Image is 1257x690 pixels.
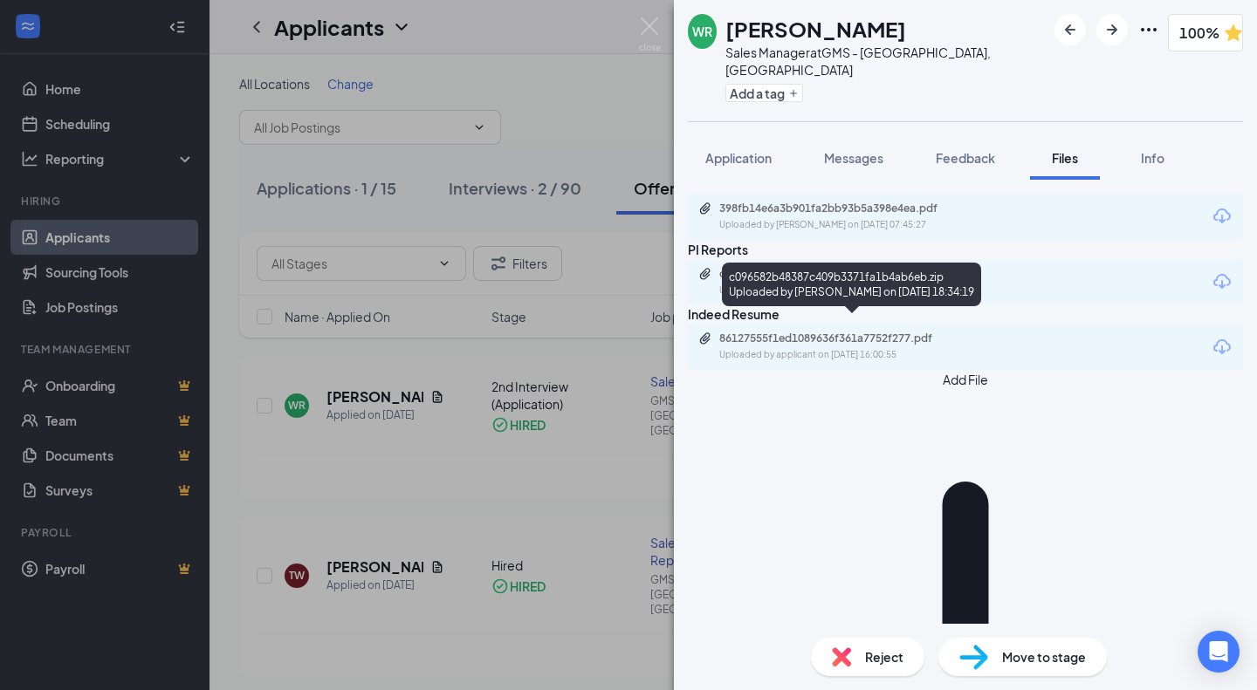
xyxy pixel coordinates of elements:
[1096,14,1128,45] button: ArrowRight
[688,304,1243,324] div: Indeed Resume
[705,150,772,166] span: Application
[1198,631,1240,673] div: Open Intercom Messenger
[719,284,981,297] div: Uploaded by [PERSON_NAME] on [DATE] 18:34:19
[1054,14,1086,45] button: ArrowLeftNew
[698,267,981,297] a: Paperclipc096582b48387c409b3371fa1b4ab6eb.zipUploaded by [PERSON_NAME] on [DATE] 18:34:19
[719,202,964,215] div: 398fb14e6a3b901fa2bb93b5a398e4ea.pdf
[1060,19,1081,40] svg: ArrowLeftNew
[1141,150,1164,166] span: Info
[688,240,1243,259] div: PI Reports
[1138,19,1159,40] svg: Ellipses
[725,44,1047,79] div: Sales Manager at GMS - [GEOGRAPHIC_DATA], [GEOGRAPHIC_DATA]
[698,267,712,281] svg: Paperclip
[1212,337,1233,358] svg: Download
[725,84,803,102] button: PlusAdd a tag
[1002,647,1086,666] span: Move to stage
[1102,19,1123,40] svg: ArrowRight
[719,331,964,345] div: 86127555f1ed1089636f361a7752f277.pdf
[719,348,981,362] div: Uploaded by applicant on [DATE] 16:00:55
[936,150,995,166] span: Feedback
[1212,271,1233,292] svg: Download
[719,218,981,232] div: Uploaded by [PERSON_NAME] on [DATE] 07:45:27
[698,331,981,362] a: Paperclip86127555f1ed1089636f361a7752f277.pdfUploaded by applicant on [DATE] 16:00:55
[788,88,799,99] svg: Plus
[692,23,712,40] div: WR
[719,267,964,281] div: c096582b48387c409b3371fa1b4ab6eb.zip
[698,331,712,345] svg: Paperclip
[1212,206,1233,227] svg: Download
[698,202,712,215] svg: Paperclip
[824,150,883,166] span: Messages
[725,14,906,44] h1: [PERSON_NAME]
[865,647,903,666] span: Reject
[1052,150,1078,166] span: Files
[722,263,981,306] div: c096582b48387c409b3371fa1b4ab6eb.zip Uploaded by [PERSON_NAME] on [DATE] 18:34:19
[1179,22,1219,44] span: 100%
[698,202,981,232] a: Paperclip398fb14e6a3b901fa2bb93b5a398e4ea.pdfUploaded by [PERSON_NAME] on [DATE] 07:45:27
